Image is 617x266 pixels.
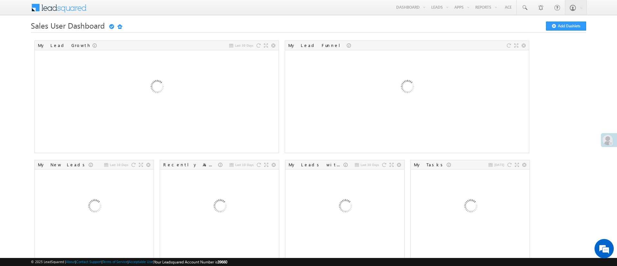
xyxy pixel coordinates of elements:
span: Sales User Dashboard [31,20,105,31]
a: Contact Support [76,260,102,264]
span: Last 30 Days [235,42,253,48]
a: Terms of Service [103,260,128,264]
div: My Lead Growth [38,42,93,48]
span: Last 10 Days [110,162,128,168]
span: Last 30 Days [361,162,379,168]
a: About [66,260,75,264]
img: Loading... [310,172,380,242]
span: Last 10 Days [235,162,254,168]
img: Loading... [436,172,505,242]
button: Add Dashlets [546,22,586,31]
span: [DATE] [494,162,504,168]
span: © 2025 LeadSquared | | | | | [31,259,227,265]
div: Recently Assigned Leads [163,162,218,168]
img: Loading... [60,172,129,242]
div: My New Leads [38,162,89,168]
img: Loading... [372,53,442,122]
div: My Leads with Stage Change [289,162,344,168]
a: Acceptable Use [129,260,153,264]
img: Loading... [185,172,254,242]
span: Your Leadsquared Account Number is [154,260,227,264]
div: My Lead Funnel [288,42,347,48]
div: My Tasks [414,162,447,168]
img: Loading... [122,53,191,122]
span: 39660 [218,260,227,264]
